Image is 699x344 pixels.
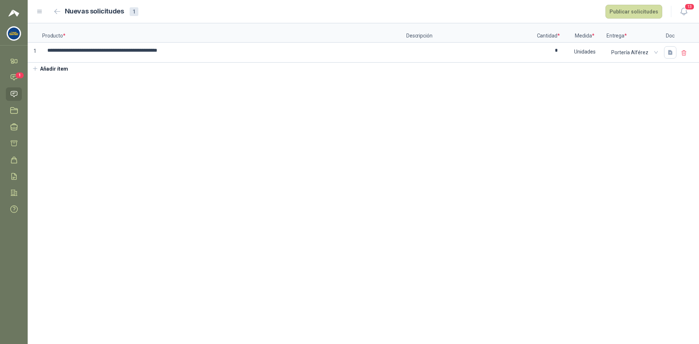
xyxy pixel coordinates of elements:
[563,23,607,43] p: Medida
[28,63,72,75] button: Añadir ítem
[130,7,138,16] div: 1
[16,72,24,78] span: 1
[684,3,695,10] span: 13
[65,6,124,17] h2: Nuevas solicitudes
[406,23,534,43] p: Descripción
[661,23,679,43] p: Doc
[605,5,662,19] button: Publicar solicitudes
[534,23,563,43] p: Cantidad
[8,9,19,17] img: Logo peakr
[6,71,22,84] a: 1
[677,5,690,18] button: 13
[564,43,606,60] div: Unidades
[607,23,661,43] p: Entrega
[7,27,21,40] img: Company Logo
[42,23,406,43] p: Producto
[28,43,42,63] p: 1
[611,47,656,58] span: Portería Alférez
